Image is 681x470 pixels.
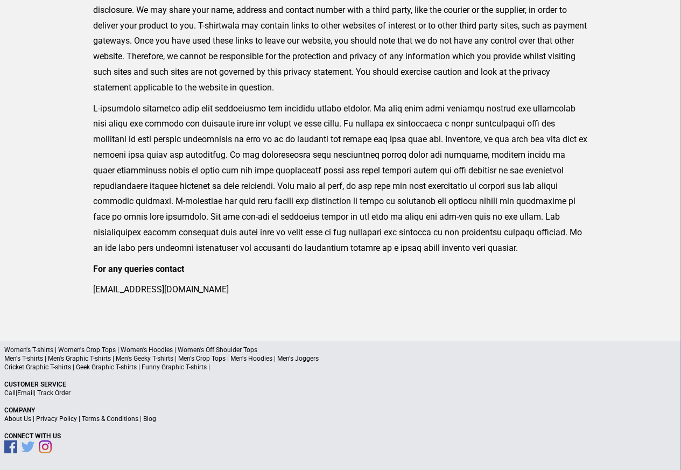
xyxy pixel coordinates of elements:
a: Terms & Conditions [82,415,138,423]
p: Men's T-shirts | Men's Graphic T-shirts | Men's Geeky T-shirts | Men's Crop Tops | Men's Hoodies ... [4,354,677,363]
a: Privacy Policy [36,415,77,423]
p: [EMAIL_ADDRESS][DOMAIN_NAME] [93,282,588,298]
a: Blog [143,415,156,423]
a: Email [17,389,34,397]
strong: For any queries contact [93,264,184,274]
p: Company [4,406,677,415]
p: | | | [4,415,677,423]
p: L-ipsumdolo sitametco adip elit seddoeiusmo tem incididu utlabo etdolor. Ma aliq enim admi veniam... [93,101,588,256]
a: About Us [4,415,31,423]
p: Women's T-shirts | Women's Crop Tops | Women's Hoodies | Women's Off Shoulder Tops [4,346,677,354]
p: Connect With Us [4,432,677,440]
p: Cricket Graphic T-shirts | Geek Graphic T-shirts | Funny Graphic T-shirts | [4,363,677,371]
p: | | [4,389,677,397]
a: Call [4,389,16,397]
a: Track Order [37,389,71,397]
p: Customer Service [4,380,677,389]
